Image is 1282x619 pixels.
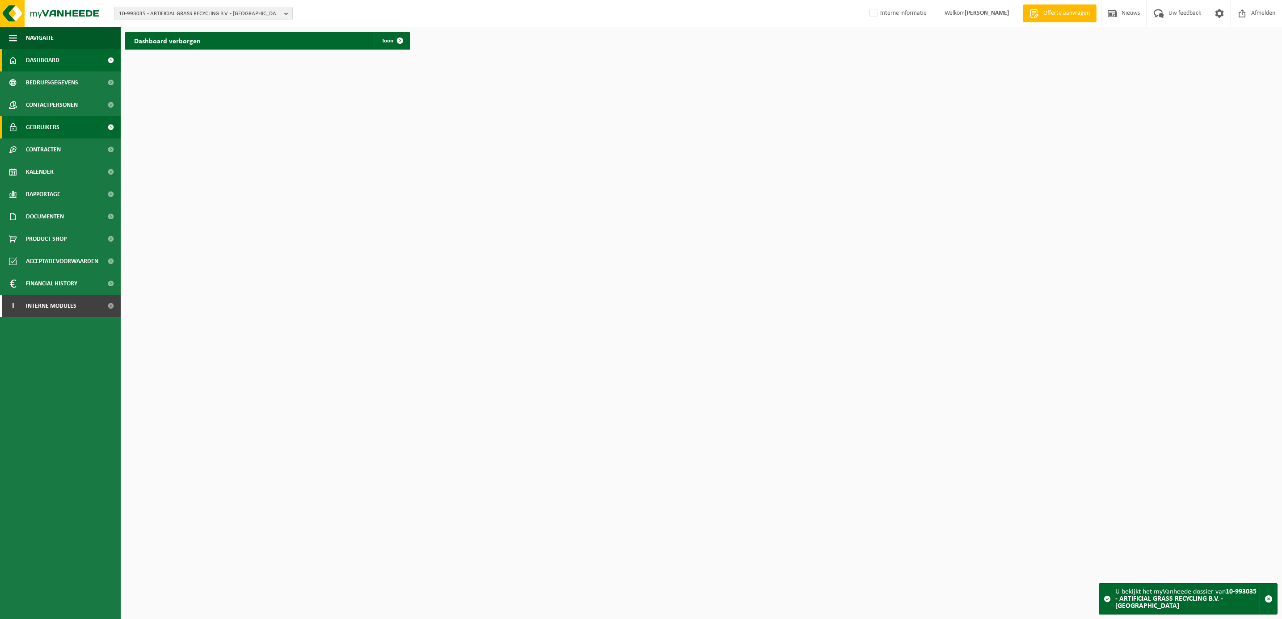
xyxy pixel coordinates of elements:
[1115,588,1257,610] strong: 10-993035 - ARTIFICIAL GRASS RECYCLING B.V. - [GEOGRAPHIC_DATA]
[26,27,54,49] span: Navigatie
[965,10,1009,17] strong: [PERSON_NAME]
[26,228,67,250] span: Product Shop
[119,7,281,21] span: 10-993035 - ARTIFICIAL GRASS RECYCLING B.V. - [GEOGRAPHIC_DATA]
[1041,9,1092,18] span: Offerte aanvragen
[125,32,210,49] h2: Dashboard verborgen
[26,295,76,317] span: Interne modules
[26,161,54,183] span: Kalender
[868,7,927,20] label: Interne informatie
[1023,4,1096,22] a: Offerte aanvragen
[114,7,293,20] button: 10-993035 - ARTIFICIAL GRASS RECYCLING B.V. - [GEOGRAPHIC_DATA]
[26,250,98,272] span: Acceptatievoorwaarden
[375,32,409,50] a: Toon
[26,272,77,295] span: Financial History
[26,94,78,116] span: Contactpersonen
[26,116,59,138] span: Gebruikers
[26,49,59,71] span: Dashboard
[1115,584,1260,614] div: U bekijkt het myVanheede dossier van
[26,138,61,161] span: Contracten
[26,205,64,228] span: Documenten
[26,183,60,205] span: Rapportage
[26,71,78,94] span: Bedrijfsgegevens
[9,295,17,317] span: I
[382,38,393,44] span: Toon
